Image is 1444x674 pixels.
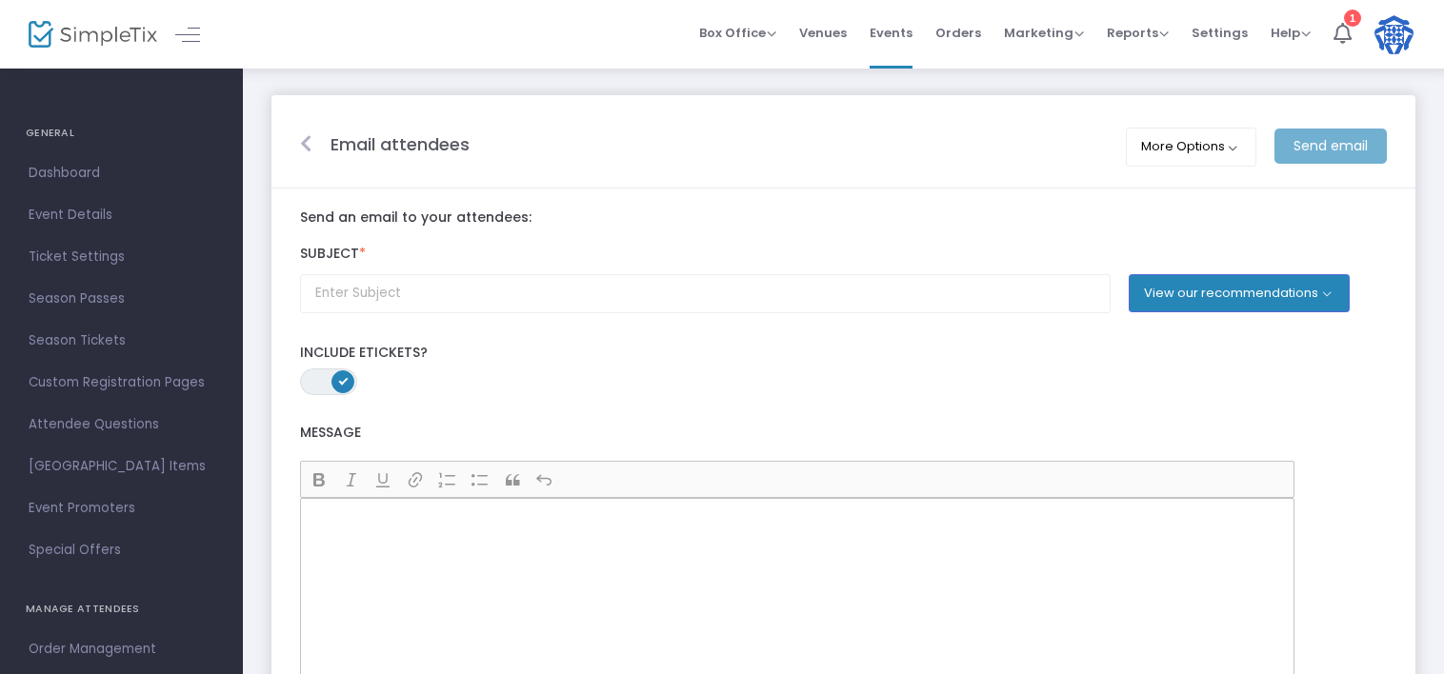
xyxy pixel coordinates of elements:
[339,376,349,386] span: ON
[1192,9,1248,57] span: Settings
[29,538,214,563] span: Special Offers
[29,161,214,186] span: Dashboard
[29,370,214,395] span: Custom Registration Pages
[29,245,214,269] span: Ticket Settings
[300,414,1294,453] label: Message
[300,274,1111,313] input: Enter Subject
[1344,10,1361,27] div: 1
[1126,128,1256,166] button: More Options
[29,203,214,228] span: Event Details
[1107,24,1169,42] span: Reports
[29,328,214,353] span: Season Tickets
[935,9,981,57] span: Orders
[300,461,1294,499] div: Editor toolbar
[29,454,214,479] span: [GEOGRAPHIC_DATA] Items
[300,209,1387,227] label: Send an email to your attendees:
[291,235,1396,274] label: Subject
[300,345,1387,362] label: Include Etickets?
[29,287,214,311] span: Season Passes
[870,9,913,57] span: Events
[699,24,776,42] span: Box Office
[1271,24,1311,42] span: Help
[26,114,217,152] h4: GENERAL
[29,637,214,662] span: Order Management
[331,131,470,157] m-panel-title: Email attendees
[1004,24,1084,42] span: Marketing
[29,412,214,437] span: Attendee Questions
[799,9,847,57] span: Venues
[26,590,217,628] h4: MANAGE ATTENDEES
[1129,274,1350,312] button: View our recommendations
[29,496,214,521] span: Event Promoters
